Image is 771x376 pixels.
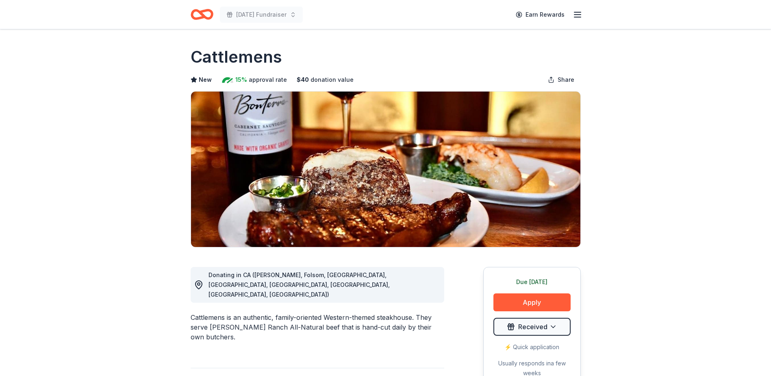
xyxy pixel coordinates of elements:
button: [DATE] Fundraiser [220,7,303,23]
a: Home [191,5,213,24]
span: Share [558,75,574,85]
span: Received [518,321,547,332]
div: Due [DATE] [493,277,571,287]
a: Earn Rewards [511,7,569,22]
span: [DATE] Fundraiser [236,10,287,20]
button: Received [493,318,571,336]
button: Share [541,72,581,88]
span: 15% [235,75,247,85]
span: donation value [311,75,354,85]
button: Apply [493,293,571,311]
span: New [199,75,212,85]
span: $ 40 [297,75,309,85]
div: ⚡️ Quick application [493,342,571,352]
span: Donating in CA ([PERSON_NAME], Folsom, [GEOGRAPHIC_DATA], [GEOGRAPHIC_DATA], [GEOGRAPHIC_DATA], [... [208,271,390,298]
img: Image for Cattlemens [191,92,580,247]
div: Cattlemens is an authentic, family-oriented Western-themed steakhouse. They serve [PERSON_NAME] R... [191,313,444,342]
span: approval rate [249,75,287,85]
h1: Cattlemens [191,46,282,68]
